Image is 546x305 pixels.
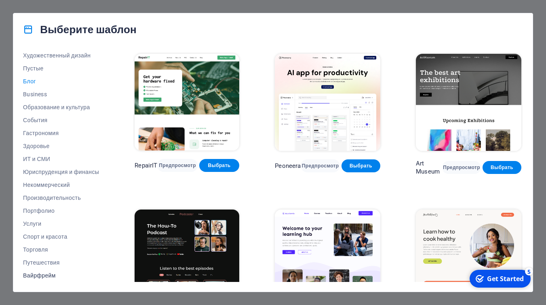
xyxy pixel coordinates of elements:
span: Образование и культура [23,104,99,110]
span: ИТ и СМИ [23,156,99,162]
span: Выбрать [348,163,374,169]
button: Блог [23,75,99,88]
span: Здоровье [23,143,99,149]
img: Peoneera [275,54,380,151]
p: RepairIT [135,161,157,169]
span: Пустые [23,65,99,72]
span: Юриспруденция и финансы [23,169,99,175]
button: Business [23,88,99,101]
button: Спорт и красота [23,230,99,243]
span: Вайрфрейм [23,272,99,279]
button: Путешествия [23,256,99,269]
p: Art Museum [416,159,442,176]
span: Спорт и красота [23,233,99,240]
p: Peoneera [275,162,301,170]
button: Выбрать [342,159,380,172]
span: Портфолио [23,208,99,214]
button: События [23,114,99,127]
button: Пустые [23,62,99,75]
span: Некоммерческий [23,182,99,188]
span: Business [23,91,99,97]
button: ИТ и СМИ [23,152,99,165]
span: Выбрать [206,162,233,169]
div: Get Started 5 items remaining, 0% complete [4,3,65,21]
button: Гастрономия [23,127,99,140]
button: Некоммерческий [23,178,99,191]
button: Портфолио [23,204,99,217]
div: Get Started [22,8,59,17]
h4: Выберите шаблон [23,23,137,36]
button: Выбрать [483,161,521,174]
span: Предпросмотр [307,163,333,169]
span: Предпросмотр [164,162,191,169]
button: Торговля [23,243,99,256]
span: Услуги [23,220,99,227]
span: Блог [23,78,99,85]
span: Предпросмотр [449,164,474,171]
button: Вайрфрейм [23,269,99,282]
span: Художественный дизайн [23,52,99,59]
button: Производительность [23,191,99,204]
button: Художественный дизайн [23,49,99,62]
span: События [23,117,99,123]
span: Гастрономия [23,130,99,136]
button: Предпросмотр [157,159,197,172]
button: Юриспруденция и финансы [23,165,99,178]
span: Производительность [23,195,99,201]
img: RepairIT [135,54,239,150]
button: Выбрать [199,159,239,172]
button: Предпросмотр [442,161,481,174]
span: Торговля [23,246,99,253]
div: 5 [60,1,68,9]
button: Предпросмотр [301,159,339,172]
span: Путешествия [23,259,99,266]
img: Art Museum [416,54,521,151]
button: Здоровье [23,140,99,152]
span: Выбрать [489,164,515,171]
button: Услуги [23,217,99,230]
button: Образование и культура [23,101,99,114]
